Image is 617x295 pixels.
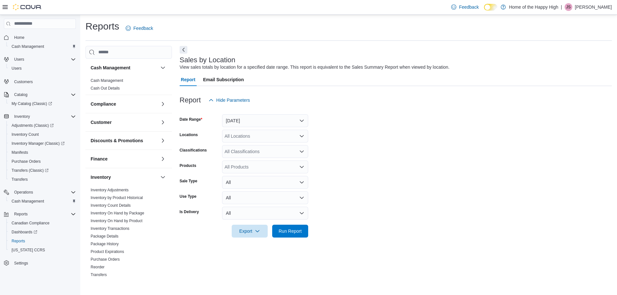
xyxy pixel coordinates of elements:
span: Dashboards [9,228,76,236]
span: Cash Management [12,199,44,204]
button: Inventory Count [6,130,78,139]
a: Purchase Orders [91,257,120,262]
button: Users [12,56,27,63]
a: Purchase Orders [9,158,43,165]
button: Hide Parameters [206,94,253,107]
span: Product Expirations [91,249,124,254]
span: Email Subscription [203,73,244,86]
button: Catalog [12,91,30,99]
button: Next [180,46,187,54]
button: Catalog [1,90,78,99]
div: View sales totals by location for a specified date range. This report is equivalent to the Sales ... [180,64,450,71]
a: Reorder [91,265,104,269]
span: Inventory On Hand by Product [91,218,142,223]
span: Adjustments (Classic) [9,122,76,129]
p: | [561,3,562,11]
span: Washington CCRS [9,246,76,254]
label: Products [180,163,196,168]
a: Inventory On Hand by Package [91,211,144,215]
span: Home [12,33,76,41]
span: Transfers (Classic) [9,167,76,174]
a: Canadian Compliance [9,219,52,227]
span: Run Report [279,228,302,234]
span: Inventory Manager (Classic) [9,140,76,147]
span: Adjustments (Classic) [12,123,54,128]
a: Inventory On Hand by Product [91,219,142,223]
span: Feedback [133,25,153,31]
button: Purchase Orders [6,157,78,166]
button: Reports [12,210,30,218]
span: Operations [14,190,33,195]
label: Sale Type [180,178,197,184]
label: Is Delivery [180,209,199,214]
h3: Finance [91,156,108,162]
button: Users [1,55,78,64]
button: Reports [1,210,78,219]
input: Dark Mode [484,4,497,11]
span: Reports [9,237,76,245]
span: Canadian Compliance [12,221,49,226]
img: Cova [13,4,42,10]
span: Transfers [91,272,107,277]
a: My Catalog (Classic) [6,99,78,108]
label: Classifications [180,148,207,153]
p: Home of the Happy High [509,3,558,11]
a: Inventory Manager (Classic) [9,140,67,147]
span: Inventory by Product Historical [91,195,143,200]
a: Inventory Count [9,131,41,138]
button: All [222,176,308,189]
a: Users [9,65,24,72]
a: Dashboards [9,228,40,236]
div: Inventory [85,186,172,281]
button: Customer [91,119,158,126]
a: Cash Management [9,197,47,205]
span: Reports [12,210,76,218]
div: Jessica Semple [565,3,572,11]
span: Reorder [91,265,104,270]
span: Cash Management [91,78,123,83]
button: Cash Management [6,197,78,206]
button: Operations [1,188,78,197]
span: Reports [14,212,28,217]
button: Manifests [6,148,78,157]
a: Adjustments (Classic) [6,121,78,130]
a: [US_STATE] CCRS [9,246,48,254]
span: Reports [12,239,25,244]
span: Inventory [14,114,30,119]
div: Cash Management [85,77,172,95]
span: Dashboards [12,230,37,235]
span: Operations [12,188,76,196]
a: Settings [12,259,31,267]
a: Transfers (Classic) [9,167,51,174]
label: Use Type [180,194,196,199]
label: Date Range [180,117,202,122]
span: Manifests [9,149,76,156]
a: Transfers (Classic) [6,166,78,175]
span: Feedback [459,4,478,10]
button: Open list of options [299,134,304,139]
span: Customers [12,77,76,85]
h3: Customer [91,119,112,126]
button: Open list of options [299,164,304,169]
span: Catalog [12,91,76,99]
button: [US_STATE] CCRS [6,246,78,255]
a: Transfers [91,273,107,277]
a: Transfers [9,176,30,183]
span: Users [14,57,24,62]
a: Cash Out Details [91,86,120,91]
h3: Sales by Location [180,56,236,64]
a: Feedback [449,1,481,13]
button: Users [6,64,78,73]
h3: Discounts & Promotions [91,137,143,144]
span: Settings [12,259,76,267]
span: My Catalog (Classic) [9,100,76,108]
span: Manifests [12,150,28,155]
button: Inventory [12,113,32,120]
span: Users [9,65,76,72]
span: Users [12,66,22,71]
a: Manifests [9,149,31,156]
a: Inventory Count Details [91,203,131,208]
span: Transfers [12,177,28,182]
span: JS [566,3,571,11]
